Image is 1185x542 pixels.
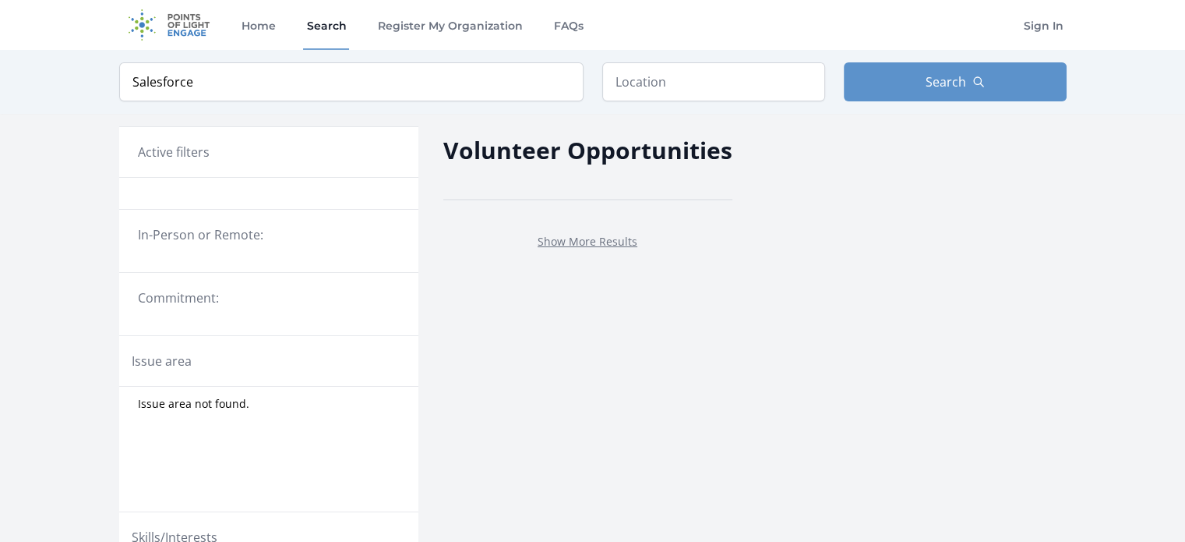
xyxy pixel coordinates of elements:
legend: In-Person or Remote: [138,225,400,244]
span: Search [926,73,966,91]
h2: Volunteer Opportunities [443,133,732,168]
legend: Issue area [132,352,192,370]
input: Location [602,62,825,101]
a: Show More Results [538,234,637,249]
legend: Commitment: [138,289,400,307]
button: Search [844,62,1067,101]
span: Issue area not found. [138,396,249,412]
h3: Active filters [138,143,210,161]
input: Keyword [119,62,584,101]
